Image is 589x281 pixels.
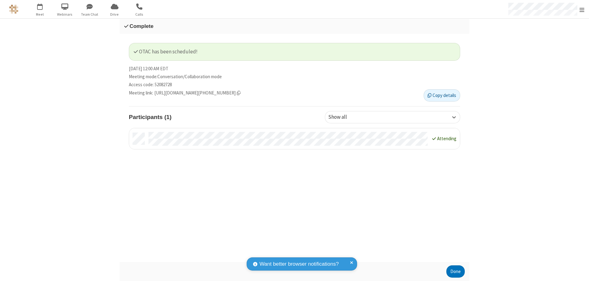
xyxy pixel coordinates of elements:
[124,23,465,29] h3: Complete
[129,90,153,97] span: Meeting link :
[129,73,460,80] li: Meeting mode : Conversation/Collaboration mode
[154,90,241,97] span: Copy meeting link
[29,12,52,17] span: Meet
[134,48,198,55] span: OTAC has been scheduled!
[128,12,151,17] span: Calls
[437,136,456,141] span: Attending
[129,65,168,72] span: [DATE] 12:00 AM EDT
[53,12,76,17] span: Webinars
[328,113,357,121] div: Show all
[129,81,460,88] li: Access code: 52082728
[260,260,339,268] span: Want better browser notifications?
[446,265,465,278] button: Done
[9,5,18,14] img: QA Selenium DO NOT DELETE OR CHANGE
[129,111,320,123] h4: Participants (1)
[424,89,460,102] button: Copy details
[103,12,126,17] span: Drive
[78,12,101,17] span: Team Chat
